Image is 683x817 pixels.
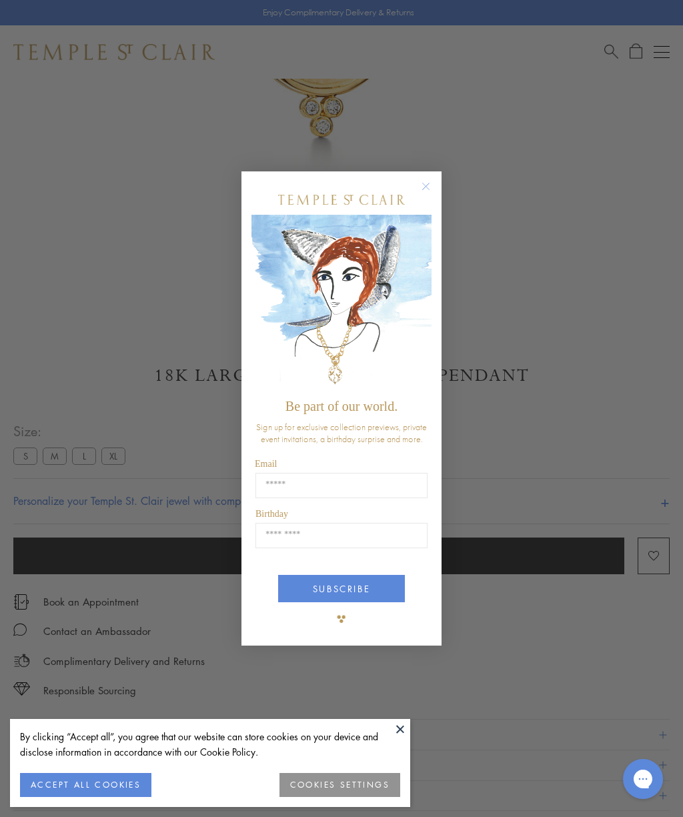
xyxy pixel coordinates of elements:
[616,754,670,804] iframe: Gorgias live chat messenger
[255,473,428,498] input: Email
[278,575,405,602] button: SUBSCRIBE
[278,195,405,205] img: Temple St. Clair
[256,421,427,445] span: Sign up for exclusive collection previews, private event invitations, a birthday surprise and more.
[328,606,355,632] img: TSC
[255,509,288,519] span: Birthday
[255,459,277,469] span: Email
[285,399,398,414] span: Be part of our world.
[251,215,432,393] img: c4a9eb12-d91a-4d4a-8ee0-386386f4f338.jpeg
[20,729,400,760] div: By clicking “Accept all”, you agree that our website can store cookies on your device and disclos...
[424,185,441,201] button: Close dialog
[279,773,400,797] button: COOKIES SETTINGS
[20,773,151,797] button: ACCEPT ALL COOKIES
